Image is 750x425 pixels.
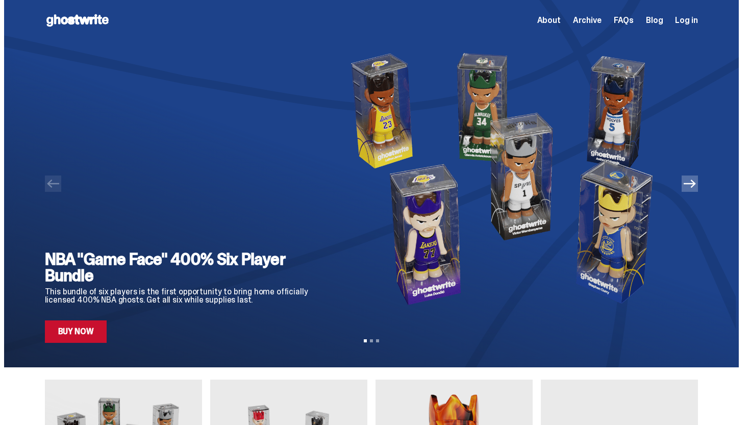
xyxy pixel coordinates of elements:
button: View slide 3 [376,339,379,342]
a: Log in [675,16,697,24]
button: Next [682,176,698,192]
button: View slide 1 [364,339,367,342]
p: This bundle of six players is the first opportunity to bring home officially licensed 400% NBA gh... [45,288,317,304]
button: Previous [45,176,61,192]
a: Buy Now [45,320,107,343]
a: About [537,16,561,24]
button: View slide 2 [370,339,373,342]
a: Blog [646,16,663,24]
a: Archive [573,16,602,24]
a: FAQs [614,16,634,24]
h2: NBA "Game Face" 400% Six Player Bundle [45,251,317,284]
img: NBA "Game Face" 400% Six Player Bundle [333,41,682,316]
